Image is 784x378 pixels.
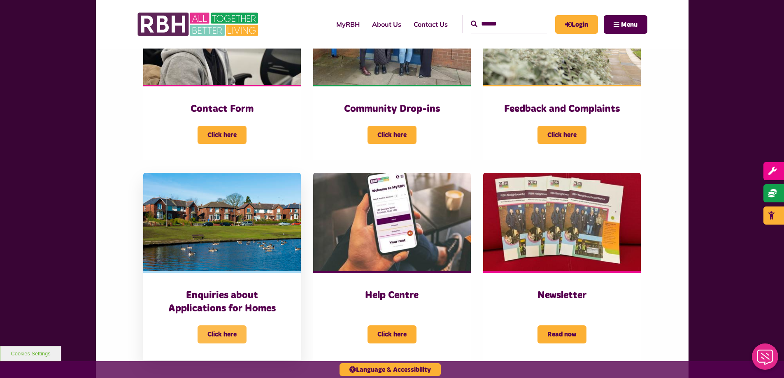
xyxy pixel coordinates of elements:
[555,15,598,34] a: MyRBH
[143,173,301,360] a: Enquiries about Applications for Homes Click here
[340,363,441,376] button: Language & Accessibility
[471,15,547,33] input: Search
[483,173,641,271] img: RBH Newsletter Copies
[368,325,416,343] span: Click here
[483,173,641,360] a: Newsletter Read now
[313,173,471,271] img: Myrbh Man Wth Mobile Correct
[330,103,454,116] h3: Community Drop-ins
[537,325,586,343] span: Read now
[366,13,407,35] a: About Us
[330,289,454,302] h3: Help Centre
[747,341,784,378] iframe: Netcall Web Assistant for live chat
[137,8,261,40] img: RBH
[537,126,586,144] span: Click here
[621,21,637,28] span: Menu
[604,15,647,34] button: Navigation
[407,13,454,35] a: Contact Us
[198,126,247,144] span: Click here
[313,173,471,360] a: Help Centre Click here
[160,103,284,116] h3: Contact Form
[198,325,247,343] span: Click here
[500,289,624,302] h3: Newsletter
[368,126,416,144] span: Click here
[500,103,624,116] h3: Feedback and Complaints
[330,13,366,35] a: MyRBH
[143,173,301,271] img: Dewhirst Rd 03
[160,289,284,315] h3: Enquiries about Applications for Homes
